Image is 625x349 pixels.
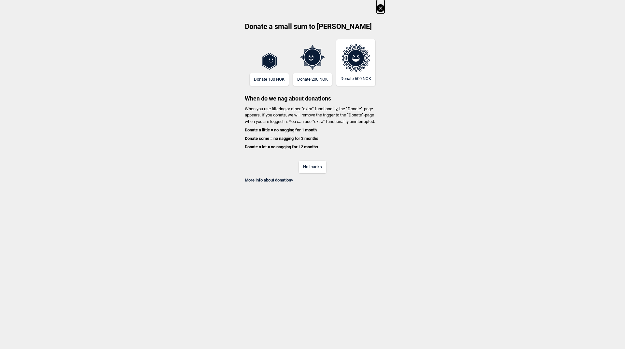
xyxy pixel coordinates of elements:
p: When you use filtering or other “extra” functionality, the “Donate”-page appears. If you donate, ... [241,106,384,150]
button: No thanks [299,161,326,173]
h2: Donate a small sum to [PERSON_NAME] [241,22,384,36]
a: More info about donation> [245,178,293,182]
button: Donate 600 NOK [336,39,375,86]
b: Donate a lot = no nagging for 12 months [245,144,318,149]
button: Donate 100 NOK [250,73,289,86]
b: Donate some = no nagging for 3 months [245,136,318,141]
h3: When do we nag about donations [241,86,384,102]
b: Donate a little = no nagging for 1 month [245,128,317,132]
button: Donate 200 NOK [293,73,332,86]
